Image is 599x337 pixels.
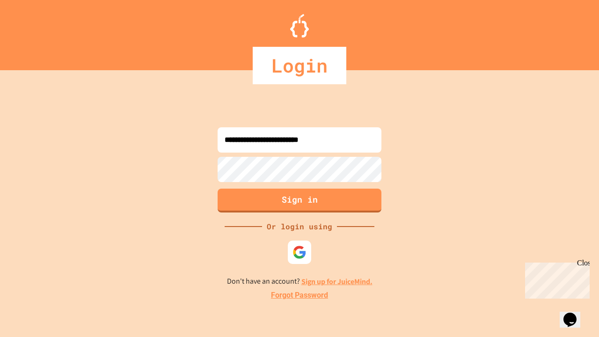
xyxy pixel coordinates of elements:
div: Chat with us now!Close [4,4,65,59]
div: Login [253,47,346,84]
img: Logo.svg [290,14,309,37]
p: Don't have an account? [227,276,373,287]
button: Sign in [218,189,381,212]
a: Sign up for JuiceMind. [301,277,373,286]
a: Forgot Password [271,290,328,301]
iframe: chat widget [560,300,590,328]
div: Or login using [262,221,337,232]
img: google-icon.svg [292,245,307,259]
iframe: chat widget [521,259,590,299]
